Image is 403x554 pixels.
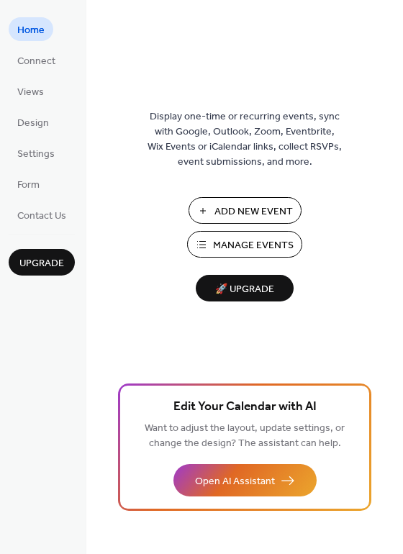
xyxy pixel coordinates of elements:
[196,275,294,301] button: 🚀 Upgrade
[187,231,302,258] button: Manage Events
[204,280,285,299] span: 🚀 Upgrade
[9,79,53,103] a: Views
[148,109,342,170] span: Display one-time or recurring events, sync with Google, Outlook, Zoom, Eventbrite, Wix Events or ...
[9,203,75,227] a: Contact Us
[17,116,49,131] span: Design
[173,464,317,496] button: Open AI Assistant
[17,147,55,162] span: Settings
[195,474,275,489] span: Open AI Assistant
[17,23,45,38] span: Home
[9,110,58,134] a: Design
[173,397,317,417] span: Edit Your Calendar with AI
[9,141,63,165] a: Settings
[214,204,293,219] span: Add New Event
[17,54,55,69] span: Connect
[9,172,48,196] a: Form
[17,178,40,193] span: Form
[9,17,53,41] a: Home
[213,238,294,253] span: Manage Events
[9,48,64,72] a: Connect
[17,85,44,100] span: Views
[19,256,64,271] span: Upgrade
[9,249,75,276] button: Upgrade
[189,197,302,224] button: Add New Event
[145,419,345,453] span: Want to adjust the layout, update settings, or change the design? The assistant can help.
[17,209,66,224] span: Contact Us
